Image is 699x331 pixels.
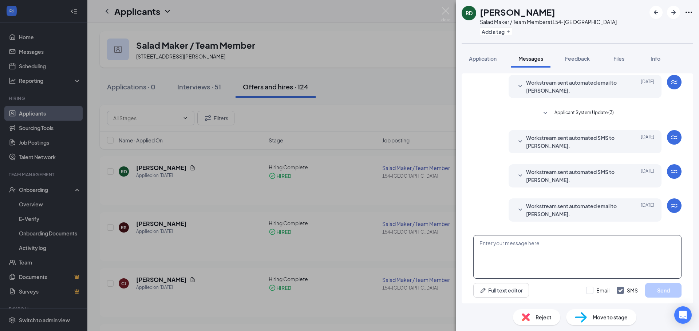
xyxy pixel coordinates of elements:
svg: SmallChevronDown [541,109,550,118]
span: [DATE] [641,202,654,218]
span: Reject [536,313,552,321]
button: SmallChevronDownApplicant System Update (3) [541,109,614,118]
span: Files [613,55,624,62]
div: RD [466,9,473,17]
svg: SmallChevronDown [516,171,525,180]
svg: Plus [506,29,510,34]
span: Workstream sent automated SMS to [PERSON_NAME]. [526,134,621,150]
span: Info [651,55,660,62]
svg: WorkstreamLogo [670,78,679,86]
button: PlusAdd a tag [480,28,512,35]
span: [DATE] [641,78,654,94]
svg: WorkstreamLogo [670,201,679,210]
span: [DATE] [641,168,654,184]
span: Workstream sent automated email to [PERSON_NAME]. [526,202,621,218]
span: Move to stage [593,313,628,321]
button: ArrowRight [667,6,680,19]
div: Open Intercom Messenger [674,306,692,324]
span: [DATE] [641,134,654,150]
svg: SmallChevronDown [516,206,525,214]
svg: WorkstreamLogo [670,133,679,142]
span: Workstream sent automated SMS to [PERSON_NAME]. [526,168,621,184]
span: Messages [518,55,543,62]
svg: SmallChevronDown [516,137,525,146]
svg: ArrowLeftNew [652,8,660,17]
svg: WorkstreamLogo [670,167,679,176]
h1: [PERSON_NAME] [480,6,555,18]
span: Application [469,55,497,62]
svg: Pen [479,287,487,294]
span: Feedback [565,55,590,62]
svg: SmallChevronDown [516,82,525,91]
span: Applicant System Update (3) [554,109,614,118]
div: Salad Maker / Team Member at 154-[GEOGRAPHIC_DATA] [480,18,617,25]
svg: Ellipses [684,8,693,17]
button: Send [645,283,682,298]
svg: ArrowRight [669,8,678,17]
button: ArrowLeftNew [649,6,663,19]
span: Workstream sent automated email to [PERSON_NAME]. [526,78,621,94]
button: Full text editorPen [473,283,529,298]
